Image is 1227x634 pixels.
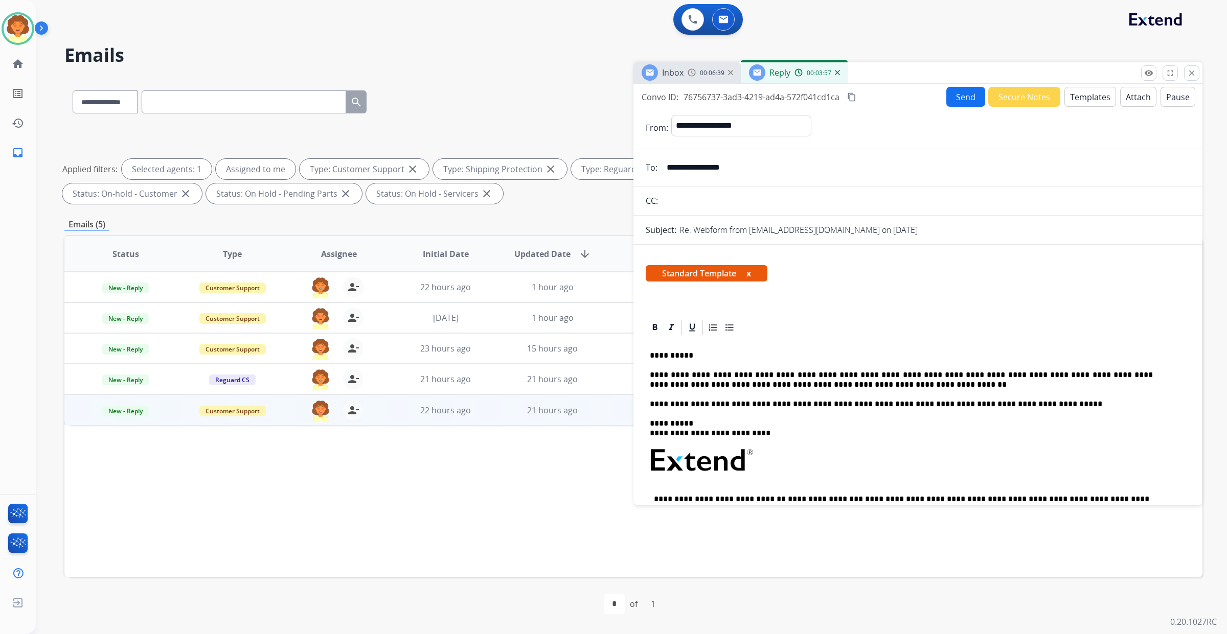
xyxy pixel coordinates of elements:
[339,187,352,200] mat-icon: close
[310,369,331,390] img: agent-avatar
[527,373,578,385] span: 21 hours ago
[946,87,985,107] button: Send
[1166,68,1175,78] mat-icon: fullscreen
[102,344,149,355] span: New - Reply
[223,248,242,260] span: Type
[62,163,118,175] p: Applied filters:
[199,344,266,355] span: Customer Support
[347,342,359,355] mat-icon: person_remove
[347,312,359,324] mat-icon: person_remove
[350,96,362,108] mat-icon: search
[532,312,574,323] span: 1 hour ago
[646,195,658,207] p: CC:
[179,187,192,200] mat-icon: close
[643,594,664,614] div: 1
[433,159,567,179] div: Type: Shipping Protection
[420,343,471,354] span: 23 hours ago
[420,405,471,416] span: 22 hours ago
[988,87,1060,107] button: Secure Notes
[12,117,24,129] mat-icon: history
[807,69,831,77] span: 00:03:57
[122,159,212,179] div: Selected agents: 1
[527,343,578,354] span: 15 hours ago
[664,320,679,335] div: Italic
[642,91,678,103] p: Convo ID:
[1170,616,1217,628] p: 0.20.1027RC
[102,283,149,293] span: New - Reply
[1161,87,1195,107] button: Pause
[112,248,139,260] span: Status
[64,218,109,231] p: Emails (5)
[579,248,591,260] mat-icon: arrow_downward
[679,224,918,236] p: Re: Webform from [EMAIL_ADDRESS][DOMAIN_NAME] on [DATE]
[347,281,359,293] mat-icon: person_remove
[433,312,459,323] span: [DATE]
[102,374,149,385] span: New - Reply
[722,320,737,335] div: Bullet List
[630,598,638,610] div: of
[420,373,471,385] span: 21 hours ago
[321,248,357,260] span: Assignee
[1120,87,1156,107] button: Attach
[12,147,24,159] mat-icon: inbox
[684,91,839,103] span: 76756737-3ad3-4219-ad4a-572f041cd1ca
[12,58,24,70] mat-icon: home
[571,159,673,179] div: Type: Reguard CS
[847,92,856,102] mat-icon: content_copy
[646,265,767,281] span: Standard Template
[706,320,721,335] div: Ordered List
[700,69,724,77] span: 00:06:39
[4,14,32,43] img: avatar
[420,281,471,293] span: 22 hours ago
[310,277,331,298] img: agent-avatar
[310,308,331,329] img: agent-avatar
[1187,68,1196,78] mat-icon: close
[646,122,668,134] p: From:
[646,161,657,174] p: To:
[347,404,359,416] mat-icon: person_remove
[662,67,684,78] span: Inbox
[423,248,469,260] span: Initial Date
[406,163,419,175] mat-icon: close
[647,320,663,335] div: Bold
[366,183,503,204] div: Status: On Hold - Servicers
[746,267,751,279] button: x
[310,338,331,360] img: agent-avatar
[532,281,574,293] span: 1 hour ago
[199,406,266,416] span: Customer Support
[209,374,256,385] span: Reguard CS
[300,159,429,179] div: Type: Customer Support
[199,283,266,293] span: Customer Support
[769,67,790,78] span: Reply
[1144,68,1153,78] mat-icon: remove_red_eye
[1064,87,1116,107] button: Templates
[481,187,493,200] mat-icon: close
[514,248,571,260] span: Updated Date
[527,405,578,416] span: 21 hours ago
[646,224,676,236] p: Subject:
[62,183,202,204] div: Status: On-hold - Customer
[199,313,266,324] span: Customer Support
[102,406,149,416] span: New - Reply
[12,87,24,100] mat-icon: list_alt
[347,373,359,385] mat-icon: person_remove
[216,159,296,179] div: Assigned to me
[685,320,700,335] div: Underline
[206,183,362,204] div: Status: On Hold - Pending Parts
[64,45,1202,65] h2: Emails
[310,400,331,421] img: agent-avatar
[102,313,149,324] span: New - Reply
[544,163,557,175] mat-icon: close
